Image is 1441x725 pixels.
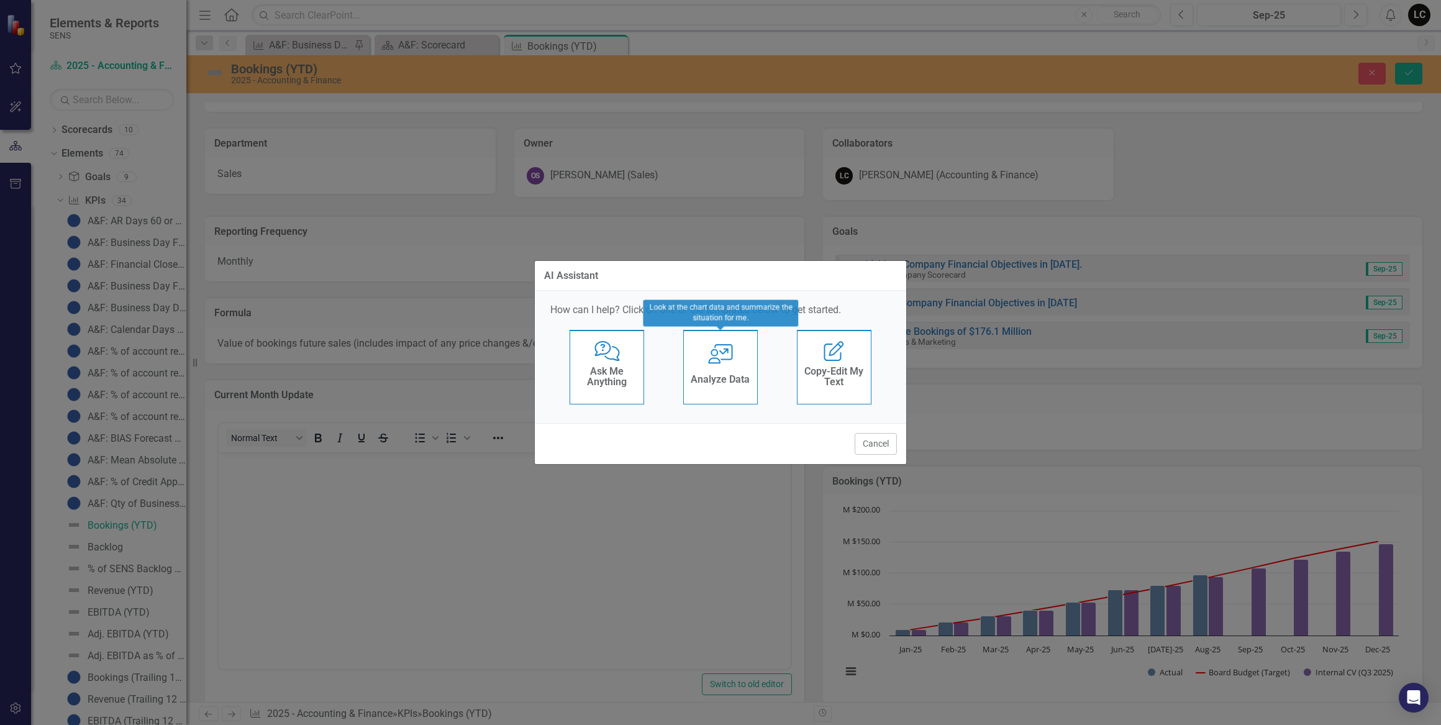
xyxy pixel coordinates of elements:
p: How can I help? Click on one of the templates below to get started. [550,303,891,317]
button: Cancel [855,433,897,455]
h4: Analyze Data [691,374,750,385]
div: Look at the chart data and summarize the situation for me. [643,299,798,326]
h4: Copy-Edit My Text [804,366,865,388]
div: Open Intercom Messenger [1399,683,1429,713]
div: AI Assistant [544,270,598,281]
h4: Ask Me Anything [576,366,637,388]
